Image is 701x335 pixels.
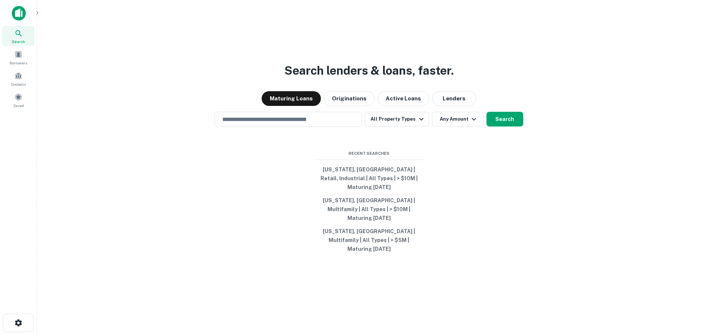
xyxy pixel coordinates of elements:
button: Lenders [432,91,476,106]
span: Recent Searches [314,150,424,157]
span: Contacts [11,81,26,87]
button: [US_STATE], [GEOGRAPHIC_DATA] | Multifamily | All Types | > $5M | Maturing [DATE] [314,225,424,256]
a: Saved [2,90,35,110]
span: Search [12,39,25,44]
button: [US_STATE], [GEOGRAPHIC_DATA] | Retail, Industrial | All Types | > $10M | Maturing [DATE] [314,163,424,194]
button: Active Loans [378,91,429,106]
button: Search [486,112,523,126]
button: All Property Types [365,112,429,126]
a: Contacts [2,69,35,89]
button: Originations [324,91,375,106]
span: Borrowers [10,60,27,66]
a: Borrowers [2,47,35,67]
img: capitalize-icon.png [12,6,26,21]
button: Maturing Loans [262,91,321,106]
span: Saved [13,103,24,108]
a: Search [2,26,35,46]
button: [US_STATE], [GEOGRAPHIC_DATA] | Multifamily | All Types | > $10M | Maturing [DATE] [314,194,424,225]
iframe: Chat Widget [664,276,701,311]
button: Any Amount [432,112,484,126]
h3: Search lenders & loans, faster. [284,62,454,79]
